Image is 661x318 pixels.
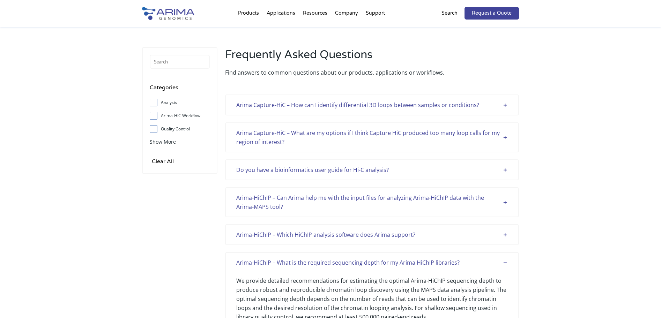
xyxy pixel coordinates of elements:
input: Clear All [150,157,176,166]
span: Show More [150,138,176,145]
div: Do you have a bioinformatics user guide for Hi-C analysis? [236,165,508,174]
div: Arima-HiChIP – Which HiChIP analysis software does Arima support? [236,230,508,239]
label: Analysis [150,97,210,108]
div: Arima Capture-HiC – How can I identify differential 3D loops between samples or conditions? [236,100,508,109]
div: Arima Capture-HiC – What are my options if I think Capture HiC produced too many loop calls for m... [236,128,508,146]
label: Arima-HIC Workflow [150,111,210,121]
p: Search [441,9,458,18]
img: Arima-Genomics-logo [142,7,194,20]
h2: Frequently Asked Questions [225,47,519,68]
div: Arima-HiChIP – What is the required sequencing depth for my Arima HiChIP libraries? [236,258,508,267]
a: Request a Quote [465,7,519,20]
input: Search [150,55,210,69]
p: Find answers to common questions about our products, applications or workflows. [225,68,519,77]
h4: Categories [150,83,210,97]
label: Quality Control [150,124,210,134]
div: Arima-HiChIP – Can Arima help me with the input files for analyzing Arima-HiChIP data with the Ar... [236,193,508,211]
